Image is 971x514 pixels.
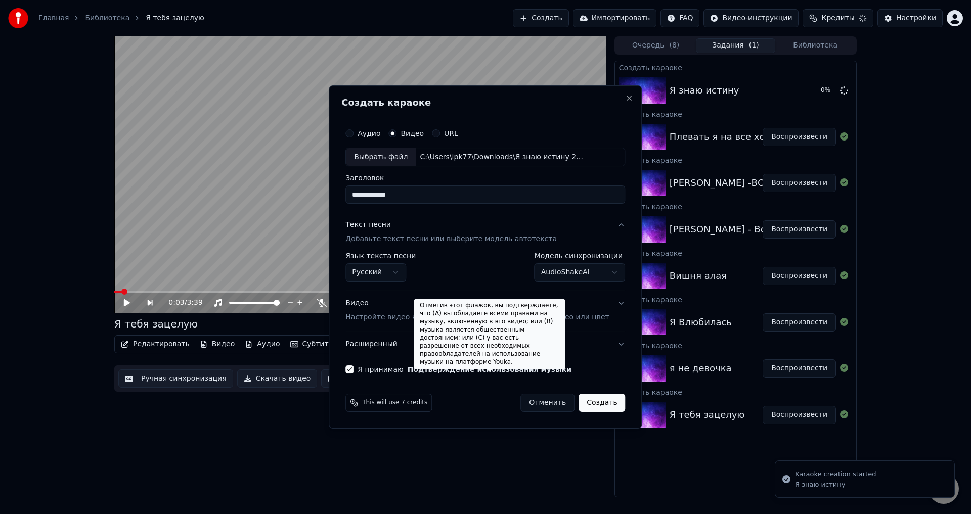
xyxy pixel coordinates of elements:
[408,366,571,373] button: Я принимаю
[362,399,427,407] span: This will use 7 credits
[345,331,625,357] button: Расширенный
[345,212,625,253] button: Текст песниДобавьте текст песни или выберите модель автотекста
[520,394,575,412] button: Отменить
[345,253,416,260] label: Язык текста песни
[414,299,565,369] div: Отметив этот флажок, вы подтверждаете, что (A) вы обладаете всеми правами на музыку, включенную в...
[345,175,625,182] label: Заголовок
[346,148,416,166] div: Выбрать файл
[345,235,557,245] p: Добавьте текст песни или выберите модель автотекста
[444,130,458,137] label: URL
[579,394,625,412] button: Создать
[358,366,571,373] label: Я принимаю
[535,253,626,260] label: Модель синхронизации
[358,130,380,137] label: Аудио
[345,291,625,331] button: ВидеоНастройте видео караоке: используйте изображение, видео или цвет
[345,312,609,322] p: Настройте видео караоке: используйте изображение, видео или цвет
[416,152,588,162] div: C:\Users\ipk77\Downloads\Я знаю истину 2.mp4
[341,98,629,107] h2: Создать караоке
[345,220,391,230] div: Текст песни
[345,253,625,290] div: Текст песниДобавьте текст песни или выберите модель автотекста
[401,130,424,137] label: Видео
[345,299,609,323] div: Видео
